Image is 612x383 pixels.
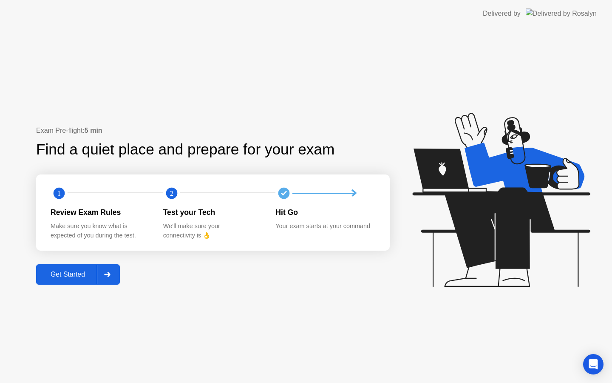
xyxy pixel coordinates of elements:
[51,207,150,218] div: Review Exam Rules
[163,222,262,240] div: We’ll make sure your connectivity is 👌
[36,264,120,285] button: Get Started
[170,189,173,197] text: 2
[583,354,603,374] div: Open Intercom Messenger
[51,222,150,240] div: Make sure you know what is expected of you during the test.
[163,207,262,218] div: Test your Tech
[275,207,374,218] div: Hit Go
[483,9,521,19] div: Delivered by
[526,9,597,18] img: Delivered by Rosalyn
[275,222,374,231] div: Your exam starts at your command
[57,189,61,197] text: 1
[36,138,336,161] div: Find a quiet place and prepare for your exam
[36,126,390,136] div: Exam Pre-flight:
[39,271,97,278] div: Get Started
[85,127,102,134] b: 5 min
